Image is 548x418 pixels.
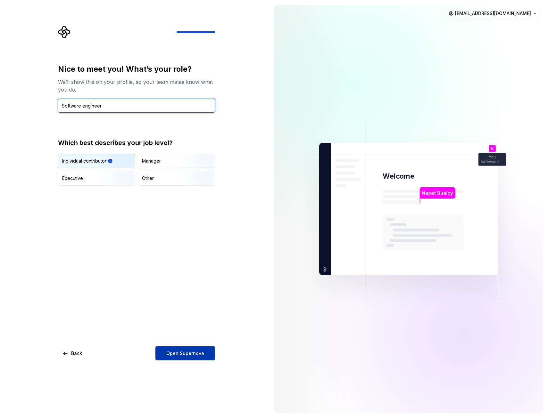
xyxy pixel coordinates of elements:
[489,156,495,159] p: You
[58,78,215,93] div: We’ll show this on your profile, so your team mates know what you do.
[58,64,215,74] div: Nice to meet you! What’s your role?
[58,346,87,360] button: Back
[383,172,414,181] p: Welcome
[62,158,106,164] div: Individual contributor
[166,350,204,357] span: Open Supernova
[58,26,71,38] svg: Supernova Logo
[58,99,215,113] input: Job title
[71,350,82,357] span: Back
[155,346,215,360] button: Open Supernova
[491,147,493,150] p: N
[446,8,540,19] button: [EMAIL_ADDRESS][DOMAIN_NAME]
[142,158,161,164] div: Manager
[142,175,154,181] div: Other
[455,10,531,17] span: [EMAIL_ADDRESS][DOMAIN_NAME]
[422,189,453,197] p: Napat Bualoy
[62,175,83,181] div: Executive
[481,160,504,164] p: Software engineer
[58,138,215,147] div: Which best describes your job level?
